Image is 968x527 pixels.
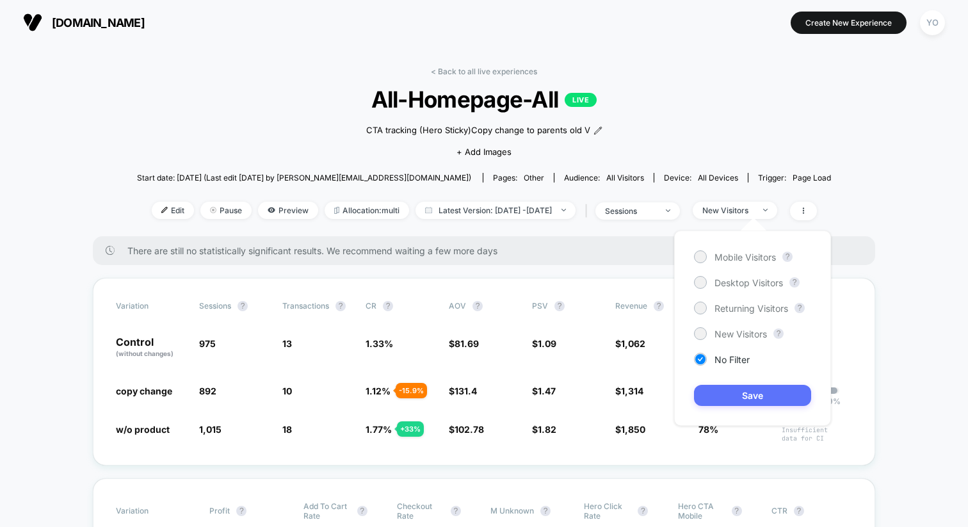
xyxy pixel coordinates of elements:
span: $ [615,424,645,435]
span: 1.09 [538,338,556,349]
span: $ [532,385,556,396]
button: ? [638,506,648,516]
img: rebalance [334,207,339,214]
span: all devices [698,173,738,182]
div: + 33 % [397,421,424,437]
div: New Visitors [702,206,754,215]
span: AOV [449,301,466,311]
span: $ [615,338,645,349]
span: 1.47 [538,385,556,396]
img: edit [161,207,168,213]
span: + Add Images [456,147,512,157]
button: ? [357,506,367,516]
div: YO [920,10,945,35]
button: ? [773,328,784,339]
span: 1.33 % [366,338,393,349]
span: 892 [199,385,216,396]
span: $ [449,424,484,435]
button: ? [654,301,664,311]
span: PSV [532,301,548,311]
span: Start date: [DATE] (Last edit [DATE] by [PERSON_NAME][EMAIL_ADDRESS][DOMAIN_NAME]) [137,173,471,182]
p: Control [116,337,186,359]
button: [DOMAIN_NAME] [19,12,149,33]
span: Checkout Rate [397,501,444,521]
button: ? [540,506,551,516]
span: 1,314 [621,385,643,396]
span: 1,015 [199,424,222,435]
img: end [666,209,670,212]
span: 1,850 [621,424,645,435]
button: ? [236,506,246,516]
span: 131.4 [455,385,477,396]
span: CTR [771,506,787,515]
div: Pages: [493,173,544,182]
span: 1,062 [621,338,645,349]
span: All-Homepage-All [172,86,796,113]
span: Allocation: multi [325,202,409,219]
div: Audience: [564,173,644,182]
img: end [210,207,216,213]
button: ? [782,252,793,262]
button: Create New Experience [791,12,907,34]
p: LIVE [565,93,597,107]
button: ? [554,301,565,311]
span: Pause [200,202,252,219]
button: ? [383,301,393,311]
span: Device: [654,173,748,182]
span: Returning Visitors [714,303,788,314]
span: $ [532,338,556,349]
span: Edit [152,202,194,219]
span: 13 [282,338,292,349]
span: New Visitors [714,328,767,339]
span: Mobile Visitors [714,252,776,263]
a: < Back to all live experiences [431,67,537,76]
button: Save [694,385,811,406]
span: 1.12 % [366,385,391,396]
span: Hero CTA mobile [678,501,725,521]
span: Desktop Visitors [714,277,783,288]
span: 975 [199,338,216,349]
span: CR [366,301,376,311]
span: 18 [282,424,292,435]
button: ? [335,301,346,311]
span: $ [615,385,643,396]
button: ? [795,303,805,313]
span: All Visitors [606,173,644,182]
button: ? [794,506,804,516]
span: Add To Cart Rate [303,501,351,521]
img: end [561,209,566,211]
span: [DOMAIN_NAME] [52,16,145,29]
button: ? [789,277,800,288]
span: No Filter [714,354,750,365]
span: $ [449,385,477,396]
button: ? [451,506,461,516]
div: sessions [605,206,656,216]
span: Profit [209,506,230,515]
span: 102.78 [455,424,484,435]
button: ? [238,301,248,311]
span: Sessions [199,301,231,311]
button: YO [916,10,949,36]
span: M Unknown [490,506,534,515]
img: end [763,209,768,211]
div: Trigger: [758,173,831,182]
button: ? [732,506,742,516]
span: Variation [116,501,186,521]
img: Visually logo [23,13,42,32]
span: w/o product [116,424,170,435]
img: calendar [425,207,432,213]
span: $ [449,338,479,349]
span: (without changes) [116,350,173,357]
span: Preview [258,202,318,219]
span: Revenue [615,301,647,311]
span: | [582,202,595,220]
span: Hero click rate [584,501,631,521]
div: - 15.9 % [396,383,427,398]
button: ? [472,301,483,311]
span: Variation [116,301,186,311]
span: $ [532,424,556,435]
span: Latest Version: [DATE] - [DATE] [415,202,576,219]
span: other [524,173,544,182]
span: 1.77 % [366,424,392,435]
span: 81.69 [455,338,479,349]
